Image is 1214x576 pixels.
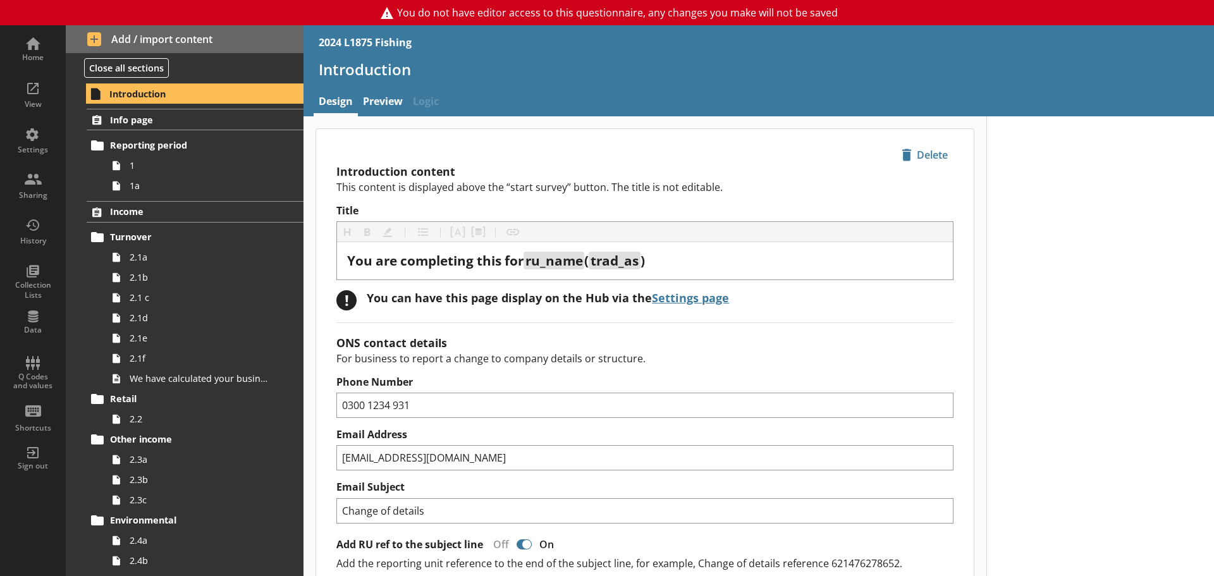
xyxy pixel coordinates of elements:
[336,180,953,194] p: This content is displayed above the “start survey” button. The title is not editable.
[110,205,266,218] span: Income
[106,409,303,429] a: 2.2
[66,109,303,195] li: Info pageReporting period11a
[314,89,358,116] a: Design
[584,252,589,269] span: (
[130,494,271,506] span: 2.3c
[130,413,271,425] span: 2.2
[92,510,303,571] li: Environmental2.4a2.4b
[11,52,55,63] div: Home
[336,481,953,494] label: Email Subject
[336,164,953,179] h2: Introduction content
[110,114,266,126] span: Info page
[347,252,943,269] div: Title
[87,109,303,130] a: Info page
[130,372,271,384] span: We have calculated your business's total turnover for the reporting period to be [total]. Is that...
[641,252,645,269] span: )
[130,474,271,486] span: 2.3b
[130,180,271,192] span: 1a
[525,252,583,269] span: ru_name
[87,389,303,409] a: Retail
[92,135,303,196] li: Reporting period11a
[87,429,303,450] a: Other income
[11,99,55,109] div: View
[106,369,303,389] a: We have calculated your business's total turnover for the reporting period to be [total]. Is that...
[106,247,303,267] a: 2.1a
[130,312,271,324] span: 2.1d
[11,461,55,471] div: Sign out
[92,227,303,389] li: Turnover2.1a2.1b2.1 c2.1d2.1e2.1fWe have calculated your business's total turnover for the report...
[106,308,303,328] a: 2.1d
[110,393,266,405] span: Retail
[92,429,303,510] li: Other income2.3a2.3b2.3c
[87,201,303,223] a: Income
[336,538,483,551] label: Add RU ref to the subject line
[106,288,303,308] a: 2.1 c
[336,204,953,218] label: Title
[87,32,283,46] span: Add / import content
[110,231,266,243] span: Turnover
[66,201,303,571] li: IncomeTurnover2.1a2.1b2.1 c2.1d2.1e2.1fWe have calculated your business's total turnover for the ...
[86,83,303,104] a: Introduction
[896,144,953,166] button: Delete
[534,537,564,551] div: On
[652,290,729,305] a: Settings page
[106,551,303,571] a: 2.4b
[130,453,271,465] span: 2.3a
[130,555,271,567] span: 2.4b
[336,290,357,310] div: !
[109,88,266,100] span: Introduction
[110,139,266,151] span: Reporting period
[130,534,271,546] span: 2.4a
[130,332,271,344] span: 2.1e
[336,428,953,441] label: Email Address
[106,328,303,348] a: 2.1e
[106,267,303,288] a: 2.1b
[130,352,271,364] span: 2.1f
[336,352,953,365] p: For business to report a change to company details or structure.
[84,58,169,78] button: Close all sections
[110,433,266,445] span: Other income
[347,252,524,269] span: You are completing this for
[130,159,271,171] span: 1
[110,514,266,526] span: Environmental
[11,236,55,246] div: History
[87,227,303,247] a: Turnover
[336,376,953,389] label: Phone Number
[11,145,55,155] div: Settings
[106,348,303,369] a: 2.1f
[106,530,303,551] a: 2.4a
[87,510,303,530] a: Environmental
[483,537,514,551] div: Off
[106,450,303,470] a: 2.3a
[358,89,408,116] a: Preview
[106,490,303,510] a: 2.3c
[130,271,271,283] span: 2.1b
[11,325,55,335] div: Data
[130,291,271,303] span: 2.1 c
[319,35,412,49] div: 2024 L1875 Fishing
[336,556,953,570] p: Add the reporting unit reference to the end of the subject line, for example, Change of details r...
[11,372,55,391] div: Q Codes and values
[66,25,303,53] button: Add / import content
[92,389,303,429] li: Retail2.2
[408,89,444,116] span: Logic
[106,470,303,490] a: 2.3b
[367,290,729,305] div: You can have this page display on the Hub via the
[87,135,303,156] a: Reporting period
[319,59,1199,79] h1: Introduction
[106,156,303,176] a: 1
[106,176,303,196] a: 1a
[591,252,639,269] span: trad_as
[130,251,271,263] span: 2.1a
[336,335,953,350] h2: ONS contact details
[11,280,55,300] div: Collection Lists
[897,145,953,165] span: Delete
[11,423,55,433] div: Shortcuts
[11,190,55,200] div: Sharing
